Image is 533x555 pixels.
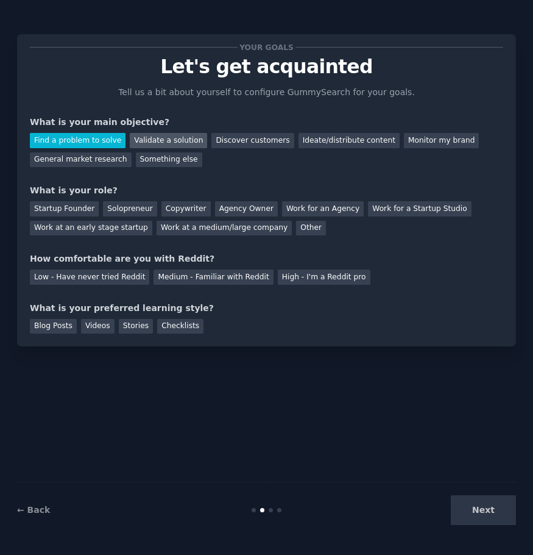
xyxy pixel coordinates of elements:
div: Work at an early stage startup [30,221,152,236]
div: Other [296,221,326,236]
div: Discover customers [211,133,294,148]
div: General market research [30,152,132,168]
div: Startup Founder [30,201,99,217]
div: Videos [81,319,115,334]
div: Copywriter [161,201,211,217]
div: What is your preferred learning style? [30,302,503,315]
div: Work at a medium/large company [157,221,292,236]
a: ← Back [17,505,50,515]
div: Ideate/distribute content [298,133,400,148]
div: Work for a Startup Studio [368,201,471,217]
div: Medium - Familiar with Reddit [154,270,273,285]
div: Monitor my brand [404,133,479,148]
span: Your goals [238,41,296,54]
div: Checklists [157,319,203,334]
div: Work for an Agency [282,201,364,217]
div: What is your role? [30,184,503,197]
div: Stories [119,319,153,334]
div: Low - Have never tried Reddit [30,270,149,285]
div: Find a problem to solve [30,133,125,148]
div: What is your main objective? [30,116,503,129]
p: Let's get acquainted [30,56,503,77]
div: Validate a solution [130,133,207,148]
div: How comfortable are you with Reddit? [30,252,503,265]
div: Blog Posts [30,319,77,334]
p: Tell us a bit about yourself to configure GummySearch for your goals. [113,86,420,99]
div: Something else [136,152,202,168]
div: High - I'm a Reddit pro [278,270,370,285]
div: Agency Owner [215,201,278,217]
div: Solopreneur [103,201,157,217]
